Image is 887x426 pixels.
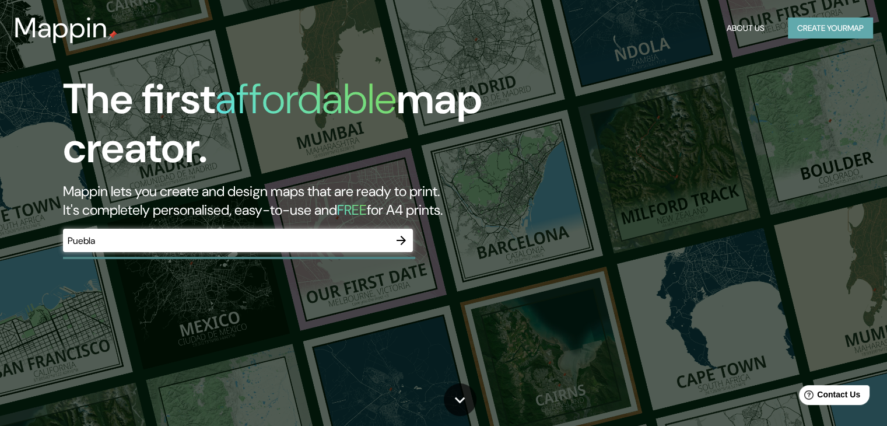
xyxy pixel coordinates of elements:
h1: affordable [215,72,397,126]
h3: Mappin [14,12,108,44]
iframe: Help widget launcher [783,380,874,413]
input: Choose your favourite place [63,234,390,247]
button: Create yourmap [788,18,873,39]
h1: The first map creator. [63,75,507,182]
button: About Us [722,18,769,39]
h5: FREE [337,201,367,219]
h2: Mappin lets you create and design maps that are ready to print. It's completely personalised, eas... [63,182,507,219]
img: mappin-pin [108,30,117,40]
